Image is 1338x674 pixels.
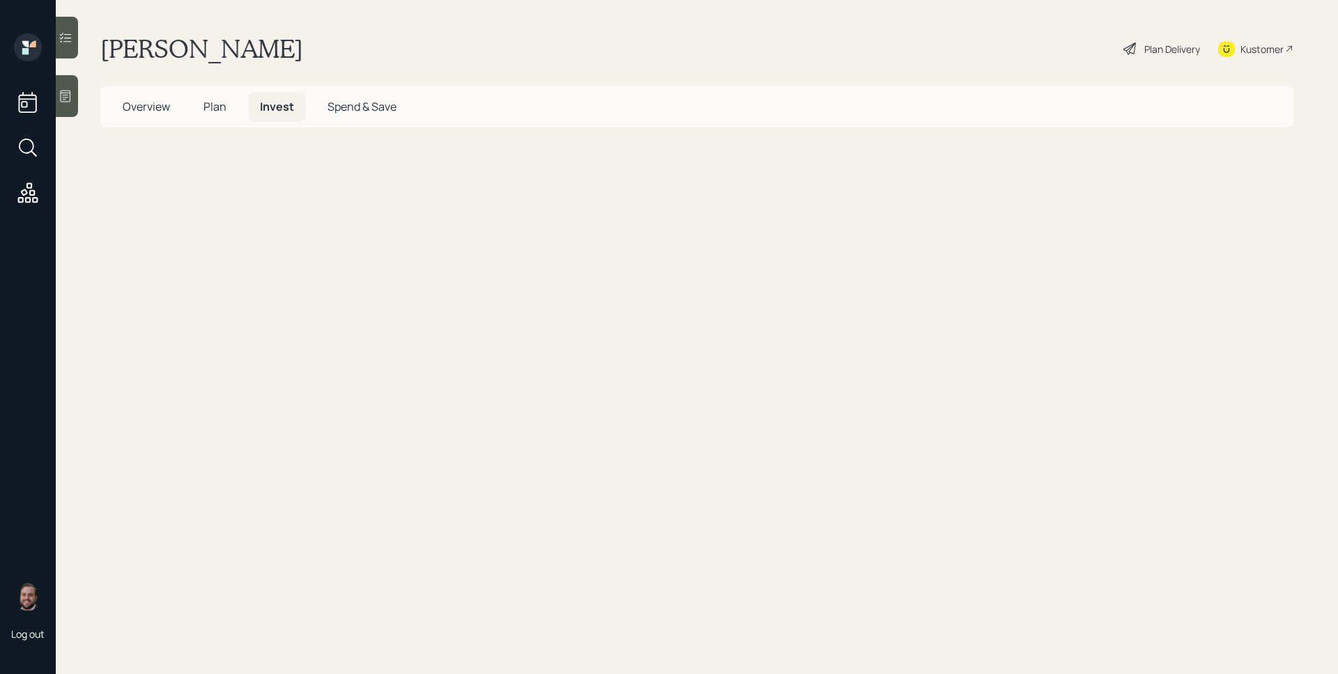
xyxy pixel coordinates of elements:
span: Spend & Save [328,99,397,114]
span: Overview [123,99,170,114]
div: Kustomer [1240,42,1284,56]
span: Invest [260,99,294,114]
div: Plan Delivery [1144,42,1200,56]
span: Plan [203,99,226,114]
h1: [PERSON_NAME] [100,33,303,64]
div: Log out [11,627,45,641]
img: james-distasi-headshot.png [14,583,42,611]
